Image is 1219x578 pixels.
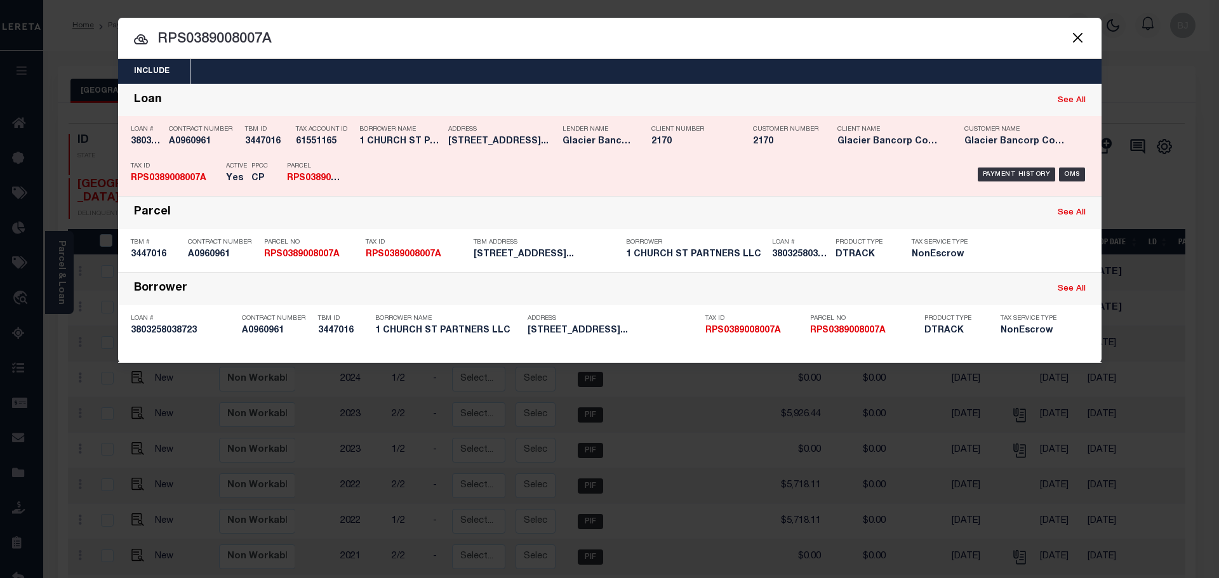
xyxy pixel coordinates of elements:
p: Tax Account ID [296,126,353,133]
p: Contract Number [242,315,312,322]
strong: RPS0389008007A [131,174,206,183]
p: Parcel [287,162,344,170]
p: Loan # [131,126,163,133]
h5: RPS0389008007A [705,325,804,336]
a: See All [1058,96,1086,105]
p: TBM Address [474,239,620,246]
p: TBM ID [318,315,369,322]
h5: A0960961 [242,325,312,336]
h5: 3447016 [131,249,182,260]
h5: 3803258038723 [131,136,163,147]
p: Address [528,315,699,322]
p: Tax Service Type [1001,315,1064,322]
strong: RPS0389008007A [705,326,781,335]
p: Borrower Name [375,315,521,322]
strong: RPS0389008007A [287,174,363,183]
button: Close [1070,29,1086,46]
p: Address [448,126,556,133]
h5: A0960961 [169,136,239,147]
h5: 2170 [753,136,816,147]
p: Tax Service Type [912,239,969,246]
h5: 3803258038723 [131,325,236,336]
strong: RPS0389008007A [810,326,886,335]
p: TBM # [131,239,182,246]
h5: 61551165 [296,136,353,147]
h5: 315 CHURCH ST SANDPOINT ID 8386... [474,249,620,260]
p: Tax ID [131,162,220,170]
a: See All [1058,285,1086,293]
a: See All [1058,209,1086,217]
h5: Glacier Bancorp Commercial [964,136,1072,147]
p: Product Type [924,315,982,322]
p: Tax ID [366,239,467,246]
h5: 2170 [651,136,734,147]
p: Parcel No [264,239,359,246]
div: Parcel [134,206,171,220]
h5: 3803258038723 [772,249,829,260]
h5: CP [251,173,268,184]
h5: 1 CHURCH ST PARTNERS LLC [375,325,521,336]
div: Loan [134,93,162,108]
h5: RPS0389008007A [264,249,359,260]
p: Loan # [131,315,236,322]
p: Client Number [651,126,734,133]
p: Client Name [837,126,945,133]
p: Active [226,162,247,170]
p: Borrower Name [359,126,442,133]
h5: RPS0389008007A [131,173,220,184]
p: Loan # [772,239,829,246]
h5: 315 CHURCH ST SANDPOINT ID 8386... [448,136,556,147]
h5: A0960961 [188,249,258,260]
button: Include [118,59,185,84]
h5: 315 CHURCH ST SANDPOINT ID 8386... [528,325,699,336]
h5: Glacier Bancorp Commercial [837,136,945,147]
p: Customer Number [753,126,818,133]
h5: DTRACK [924,325,982,336]
p: Tax ID [705,315,804,322]
p: PPCC [251,162,268,170]
h5: 3447016 [245,136,290,147]
p: Lender Name [563,126,632,133]
h5: NonEscrow [912,249,969,260]
p: Contract Number [169,126,239,133]
p: Customer Name [964,126,1072,133]
p: Product Type [836,239,893,246]
h5: NonEscrow [1001,325,1064,336]
h5: DTRACK [836,249,893,260]
h5: 1 CHURCH ST PARTNERS LLC [626,249,766,260]
h5: Yes [226,173,245,184]
div: OMS [1059,167,1085,181]
input: Start typing... [118,29,1102,51]
p: Borrower [626,239,766,246]
h5: Glacier Bancorp Commercial [563,136,632,147]
strong: RPS0389008007A [366,250,441,259]
h5: 1 CHURCH ST PARTNERS LLC [359,136,442,147]
p: Contract Number [188,239,258,246]
h5: RPS0389008007A [810,325,918,336]
p: TBM ID [245,126,290,133]
h5: RPS0389008007A [287,173,344,184]
h5: RPS0389008007A [366,249,467,260]
strong: RPS0389008007A [264,250,340,259]
p: Parcel No [810,315,918,322]
div: Payment History [978,167,1056,181]
div: Borrower [134,282,187,296]
h5: 3447016 [318,325,369,336]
